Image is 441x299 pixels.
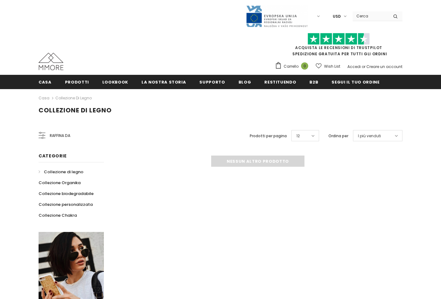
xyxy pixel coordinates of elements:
[65,75,89,89] a: Prodotti
[264,79,296,85] span: Restituendo
[239,79,251,85] span: Blog
[39,180,81,186] span: Collezione Organika
[308,33,370,45] img: Fidati di Pilot Stars
[39,166,83,177] a: Collezione di legno
[309,75,318,89] a: B2B
[39,177,81,188] a: Collezione Organika
[39,212,77,218] span: Collezione Chakra
[309,79,318,85] span: B2B
[295,45,382,50] a: Acquista le recensioni di TrustPilot
[142,75,186,89] a: La nostra storia
[39,106,112,115] span: Collezione di legno
[333,13,341,20] span: USD
[358,133,381,139] span: I più venduti
[332,75,379,89] a: Segui il tuo ordine
[39,191,94,197] span: Collezione biodegradabile
[44,169,83,175] span: Collezione di legno
[246,5,308,28] img: Javni Razpis
[199,79,225,85] span: supporto
[316,61,340,72] a: Wish List
[347,64,361,69] a: Accedi
[39,188,94,199] a: Collezione biodegradabile
[239,75,251,89] a: Blog
[142,79,186,85] span: La nostra storia
[275,62,311,71] a: Carrello 0
[264,75,296,89] a: Restituendo
[366,64,402,69] a: Creare un account
[39,75,52,89] a: Casa
[353,11,388,20] input: Search Site
[55,95,92,101] a: Collezione di legno
[39,94,49,102] a: Casa
[39,210,77,221] a: Collezione Chakra
[50,132,70,139] span: Raffina da
[39,202,93,207] span: Collezione personalizzata
[250,133,287,139] label: Prodotti per pagina
[332,79,379,85] span: Segui il tuo ordine
[39,199,93,210] a: Collezione personalizzata
[301,62,308,70] span: 0
[199,75,225,89] a: supporto
[246,13,308,19] a: Javni Razpis
[102,75,128,89] a: Lookbook
[39,153,67,159] span: Categorie
[324,63,340,70] span: Wish List
[39,53,63,70] img: Casi MMORE
[328,133,348,139] label: Ordina per
[362,64,365,69] span: or
[284,63,299,70] span: Carrello
[275,36,402,57] span: SPEDIZIONE GRATUITA PER TUTTI GLI ORDINI
[296,133,300,139] span: 12
[39,79,52,85] span: Casa
[102,79,128,85] span: Lookbook
[65,79,89,85] span: Prodotti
